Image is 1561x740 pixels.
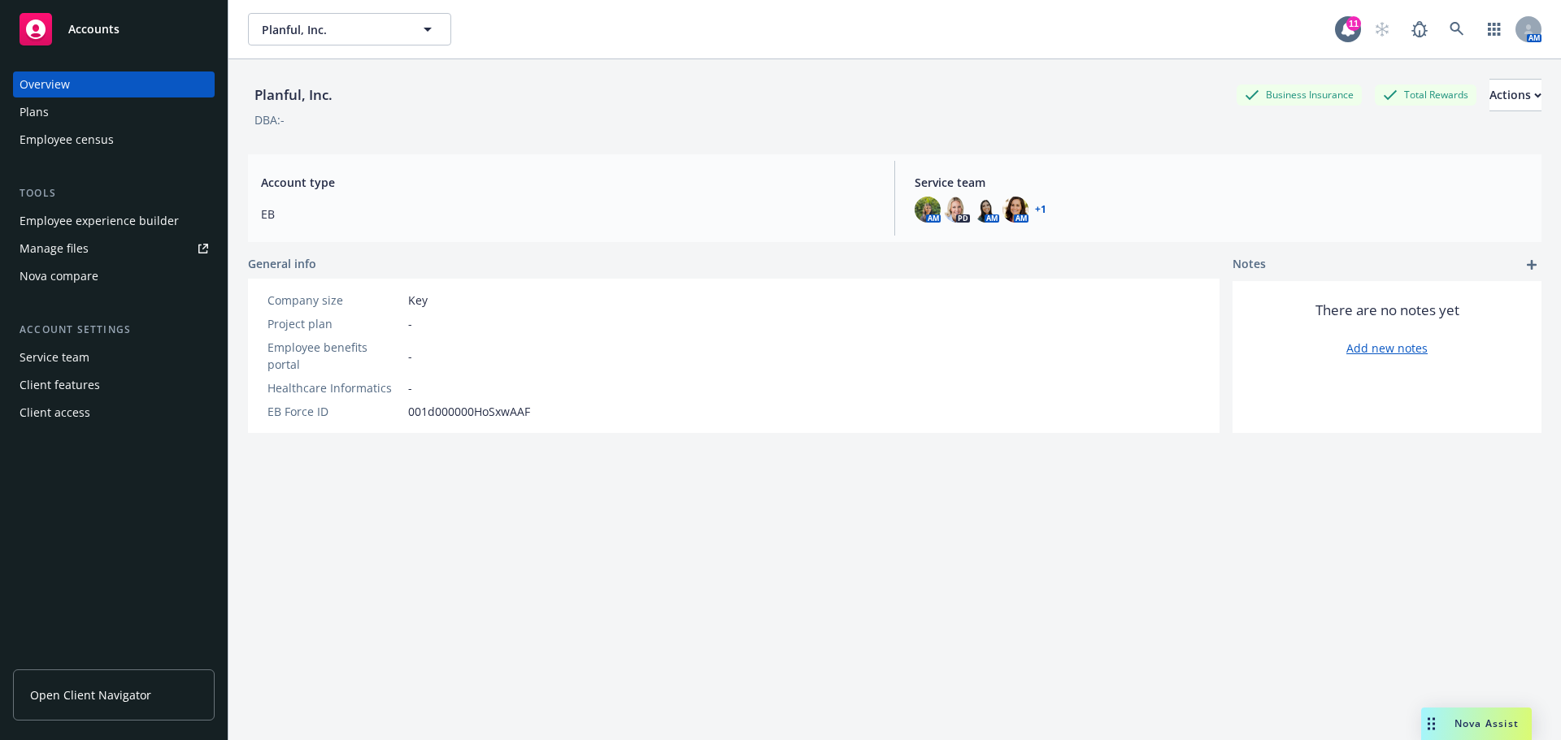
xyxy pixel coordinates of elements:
[13,6,215,52] a: Accounts
[13,400,215,426] a: Client access
[248,13,451,45] button: Planful, Inc.
[267,292,402,309] div: Company size
[13,263,215,289] a: Nova compare
[408,379,412,396] span: -
[1421,708,1532,740] button: Nova Assist
[1366,13,1398,45] a: Start snowing
[1237,84,1362,105] div: Business Insurance
[1522,255,1541,275] a: add
[13,236,215,262] a: Manage files
[1375,84,1476,105] div: Total Rewards
[13,344,215,370] a: Service team
[254,111,285,128] div: DBA: -
[248,84,339,106] div: Planful, Inc.
[1489,80,1541,110] div: Actions
[1454,716,1519,730] span: Nova Assist
[248,255,316,272] span: General info
[1489,79,1541,111] button: Actions
[261,174,875,191] span: Account type
[915,197,941,223] img: photo
[1421,708,1441,740] div: Drag to move
[261,206,875,223] span: EB
[1233,255,1266,275] span: Notes
[1441,13,1473,45] a: Search
[13,322,215,338] div: Account settings
[1478,13,1511,45] a: Switch app
[1035,205,1046,214] a: +1
[267,315,402,332] div: Project plan
[20,127,114,153] div: Employee census
[408,403,530,420] span: 001d000000HoSxwAAF
[13,127,215,153] a: Employee census
[1002,197,1028,223] img: photo
[915,174,1528,191] span: Service team
[13,99,215,125] a: Plans
[267,403,402,420] div: EB Force ID
[13,71,215,97] a: Overview
[20,99,49,125] div: Plans
[20,263,98,289] div: Nova compare
[267,379,402,396] div: Healthcare Informatics
[973,197,999,223] img: photo
[267,339,402,373] div: Employee benefits portal
[20,400,90,426] div: Client access
[408,315,412,332] span: -
[1346,340,1428,357] a: Add new notes
[20,372,100,398] div: Client features
[20,236,89,262] div: Manage files
[13,185,215,201] div: Tools
[13,208,215,234] a: Employee experience builder
[13,372,215,398] a: Client features
[20,208,179,234] div: Employee experience builder
[944,197,970,223] img: photo
[30,686,151,703] span: Open Client Navigator
[68,23,120,36] span: Accounts
[408,348,412,365] span: -
[1346,16,1361,31] div: 11
[1403,13,1436,45] a: Report a Bug
[20,71,70,97] div: Overview
[20,344,89,370] div: Service team
[1315,301,1459,320] span: There are no notes yet
[408,292,428,309] span: Key
[262,21,402,38] span: Planful, Inc.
